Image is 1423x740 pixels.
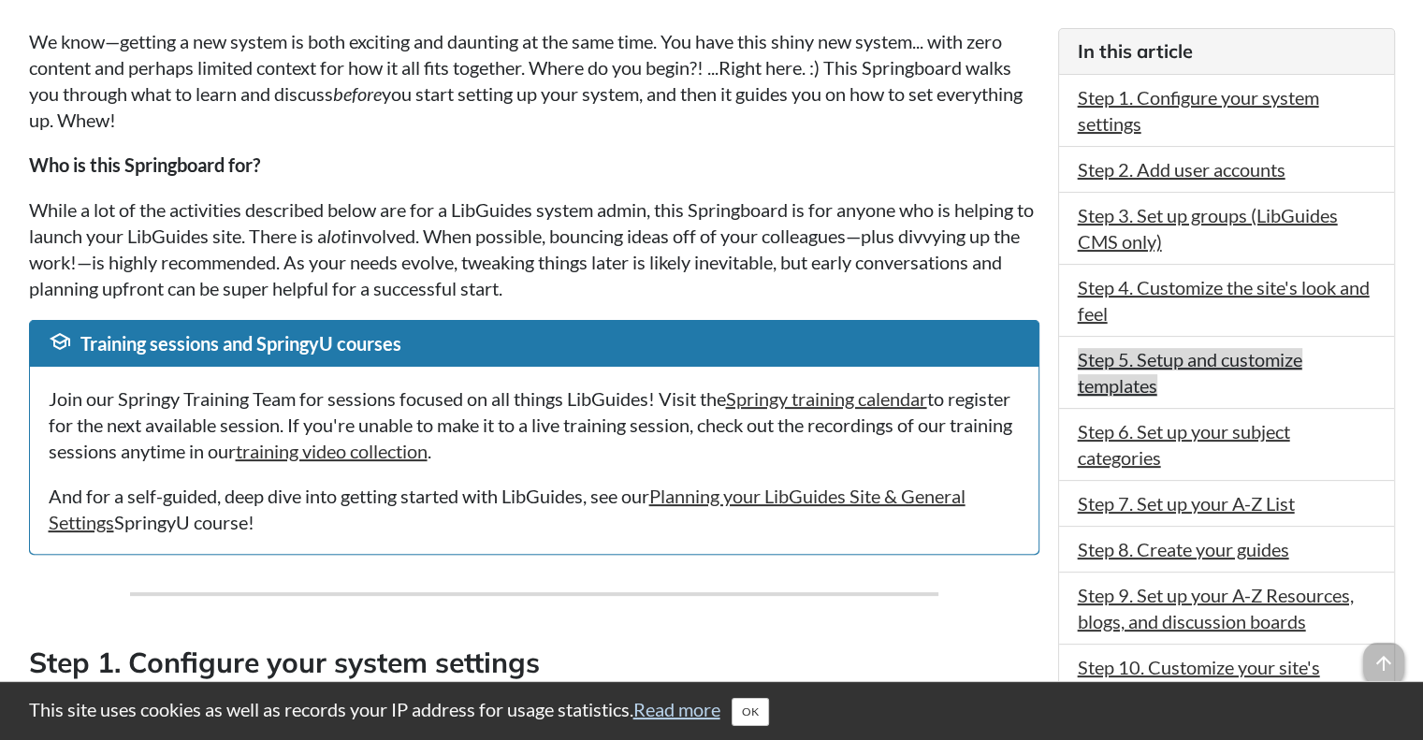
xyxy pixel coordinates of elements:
[29,28,1039,133] p: We know—getting a new system is both exciting and daunting at the same time. You have this shiny ...
[29,643,1039,685] h3: Step 1. Configure your system settings
[236,440,428,462] a: training video collection
[49,330,71,353] span: school
[1078,656,1320,704] a: Step 10. Customize your site's domain name
[1078,584,1354,632] a: Step 9. Set up your A-Z Resources, blogs, and discussion boards
[1363,645,1404,667] a: arrow_upward
[1078,158,1285,181] a: Step 2. Add user accounts
[732,698,769,726] button: Close
[633,698,720,720] a: Read more
[1078,38,1375,65] h3: In this article
[1078,492,1295,515] a: Step 7. Set up your A-Z List
[29,153,260,176] strong: Who is this Springboard for?
[1078,420,1290,469] a: Step 6. Set up your subject categories
[1078,276,1370,325] a: Step 4. Customize the site's look and feel
[1078,538,1289,560] a: Step 8. Create your guides
[80,332,401,355] span: Training sessions and SpringyU courses
[49,483,1020,535] p: And for a self-guided, deep dive into getting started with LibGuides, see our SpringyU course!
[1078,204,1338,253] a: Step 3. Set up groups (LibGuides CMS only)
[1363,643,1404,684] span: arrow_upward
[1078,348,1302,397] a: Step 5. Setup and customize templates
[327,225,347,247] em: lot
[49,385,1020,464] p: Join our Springy Training Team for sessions focused on all things LibGuides! Visit the to registe...
[29,196,1039,301] p: While a lot of the activities described below are for a LibGuides system admin, this Springboard ...
[1078,86,1319,135] a: Step 1. Configure your system settings
[726,387,927,410] a: Springy training calendar
[10,696,1414,726] div: This site uses cookies as well as records your IP address for usage statistics.
[333,82,382,105] em: before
